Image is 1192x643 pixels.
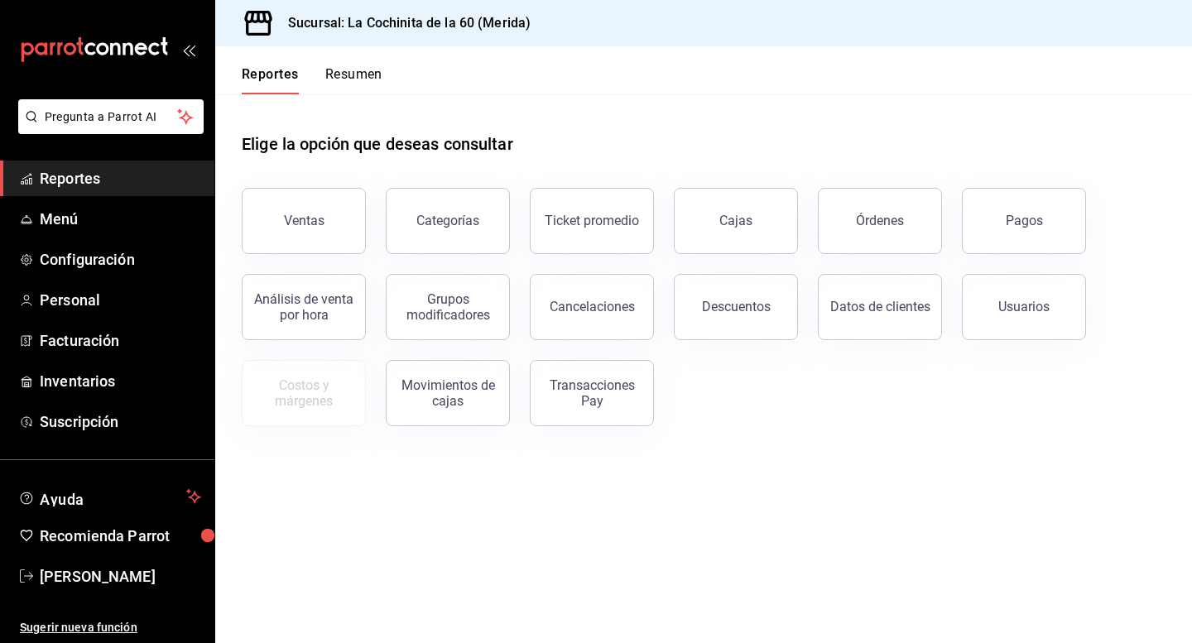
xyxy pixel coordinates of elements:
[530,274,654,340] button: Cancelaciones
[386,360,510,426] button: Movimientos de cajas
[40,487,180,506] span: Ayuda
[541,377,643,409] div: Transacciones Pay
[674,188,798,254] a: Cajas
[40,289,201,311] span: Personal
[252,377,355,409] div: Costos y márgenes
[40,248,201,271] span: Configuración
[242,188,366,254] button: Ventas
[252,291,355,323] div: Análisis de venta por hora
[325,66,382,94] button: Resumen
[20,619,201,636] span: Sugerir nueva función
[1006,213,1043,228] div: Pagos
[674,274,798,340] button: Descuentos
[856,213,904,228] div: Órdenes
[12,120,204,137] a: Pregunta a Parrot AI
[545,213,639,228] div: Ticket promedio
[242,360,366,426] button: Contrata inventarios para ver este reporte
[275,13,531,33] h3: Sucursal: La Cochinita de la 60 (Merida)
[284,213,324,228] div: Ventas
[550,299,635,314] div: Cancelaciones
[416,213,479,228] div: Categorías
[242,274,366,340] button: Análisis de venta por hora
[530,360,654,426] button: Transacciones Pay
[242,66,299,94] button: Reportes
[962,188,1086,254] button: Pagos
[530,188,654,254] button: Ticket promedio
[18,99,204,134] button: Pregunta a Parrot AI
[830,299,930,314] div: Datos de clientes
[397,291,499,323] div: Grupos modificadores
[40,167,201,190] span: Reportes
[40,370,201,392] span: Inventarios
[719,211,753,231] div: Cajas
[182,43,195,56] button: open_drawer_menu
[242,132,513,156] h1: Elige la opción que deseas consultar
[386,274,510,340] button: Grupos modificadores
[40,565,201,588] span: [PERSON_NAME]
[818,274,942,340] button: Datos de clientes
[40,208,201,230] span: Menú
[45,108,178,126] span: Pregunta a Parrot AI
[962,274,1086,340] button: Usuarios
[40,329,201,352] span: Facturación
[40,525,201,547] span: Recomienda Parrot
[818,188,942,254] button: Órdenes
[397,377,499,409] div: Movimientos de cajas
[998,299,1050,314] div: Usuarios
[386,188,510,254] button: Categorías
[242,66,382,94] div: navigation tabs
[40,410,201,433] span: Suscripción
[702,299,771,314] div: Descuentos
